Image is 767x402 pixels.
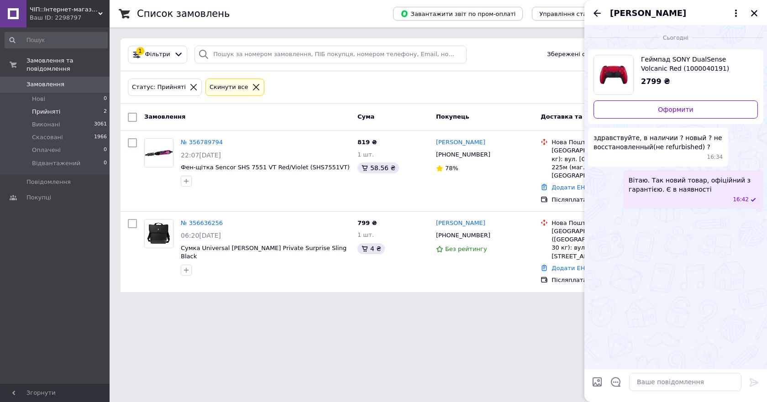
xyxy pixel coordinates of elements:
img: Фото товару [145,139,173,167]
span: 78% [445,165,458,172]
span: Управління статусами [539,10,609,17]
span: Замовлення [144,113,185,120]
div: 12.08.2025 [588,33,763,42]
div: Післяплата [552,276,659,284]
a: Додати ЕН [552,184,585,191]
span: Геймпад SONY DualSense Volcanic Red (1000040191) [641,55,751,73]
span: 1 шт. [357,231,374,238]
span: 0 [104,159,107,167]
a: № 356636256 [181,219,223,226]
span: 1 шт. [357,151,374,158]
div: Cкинути все [208,83,250,92]
span: Доставка та оплата [541,113,608,120]
span: Повідомлення [26,178,71,186]
div: [PHONE_NUMBER] [434,149,492,161]
button: [PERSON_NAME] [610,7,741,19]
span: Нові [32,95,45,103]
a: Фото товару [144,219,173,248]
span: Покупці [26,193,51,202]
button: Відкрити шаблони відповідей [610,376,622,388]
span: 799 ₴ [357,219,377,226]
div: Ваш ID: 2298797 [30,14,110,22]
a: № 356789794 [181,139,223,146]
span: Виконані [32,120,60,129]
button: Управління статусами [532,7,616,21]
span: Покупець [436,113,469,120]
span: Збережені фільтри: [547,50,609,59]
span: Оплачені [32,146,61,154]
div: 58.56 ₴ [357,162,399,173]
div: Післяплата [552,196,659,204]
a: Переглянути товар [594,55,758,95]
span: Вітаю. Так новий товар, офіційний з гарантією. Є в наявності [629,176,758,194]
span: 1966 [94,133,107,141]
input: Пошук за номером замовлення, ПІБ покупця, номером телефону, Email, номером накладної [194,46,467,63]
span: Cума [357,113,374,120]
span: 2799 ₴ [641,77,670,86]
span: Відвантажений [32,159,80,167]
span: Замовлення та повідомлення [26,57,110,73]
button: Закрити [749,8,760,19]
img: Фото товару [145,219,173,248]
a: Фен-щітка Sencor SHS 7551 VT Red/Violet (SHS7551VT) [181,164,350,171]
div: Нова Пошта [552,138,659,146]
span: 3061 [94,120,107,129]
span: 06:20[DATE] [181,232,221,239]
a: Оформити [594,100,758,119]
span: 22:07[DATE] [181,151,221,159]
span: 2 [104,108,107,116]
div: Нова Пошта [552,219,659,227]
span: Прийняті [32,108,60,116]
div: 1 [136,47,144,55]
div: Статус: Прийняті [130,83,188,92]
span: Завантажити звіт по пром-оплаті [400,10,515,18]
span: 819 ₴ [357,139,377,146]
span: ЧІП::Інтернет-магазин техніки та електроніки [30,5,98,14]
div: 4 ₴ [357,243,385,254]
span: Без рейтингу [445,245,487,252]
span: 0 [104,95,107,103]
h1: Список замовлень [137,8,230,19]
span: 0 [104,146,107,154]
span: 16:42 12.08.2025 [733,196,749,204]
a: Фото товару [144,138,173,167]
a: [PERSON_NAME] [436,138,485,147]
input: Пошук [5,32,108,48]
span: Сьогодні [659,34,692,42]
span: Замовлення [26,80,64,89]
div: [GEOGRAPHIC_DATA], №12 (до 5 кг): вул. [GEOGRAPHIC_DATA], 225м (маг."МЕТРО") с.[GEOGRAPHIC_DATA] [552,146,659,180]
img: 6528935393_w700_h500_gejmpad-sony-dualsense.jpg [594,55,633,94]
button: Завантажити звіт по пром-оплаті [393,7,523,21]
span: Скасовані [32,133,63,141]
button: Назад [592,8,603,19]
a: [PERSON_NAME] [436,219,485,228]
a: Додати ЕН [552,265,585,271]
span: здравствуйте, в наличии ? новый ? не восстановленный(не refurbished) ? [594,133,723,151]
span: [PERSON_NAME] [610,7,686,19]
div: [GEOGRAPHIC_DATA] ([GEOGRAPHIC_DATA].), №563 (до 30 кг): вул. [PERSON_NAME][STREET_ADDRESS] (маг.... [552,227,659,261]
div: [PHONE_NUMBER] [434,230,492,241]
span: 16:34 12.08.2025 [707,153,723,161]
a: Сумка Universal [PERSON_NAME] Private Surprise Sling Black [181,245,347,260]
span: Фільтри [145,50,170,59]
